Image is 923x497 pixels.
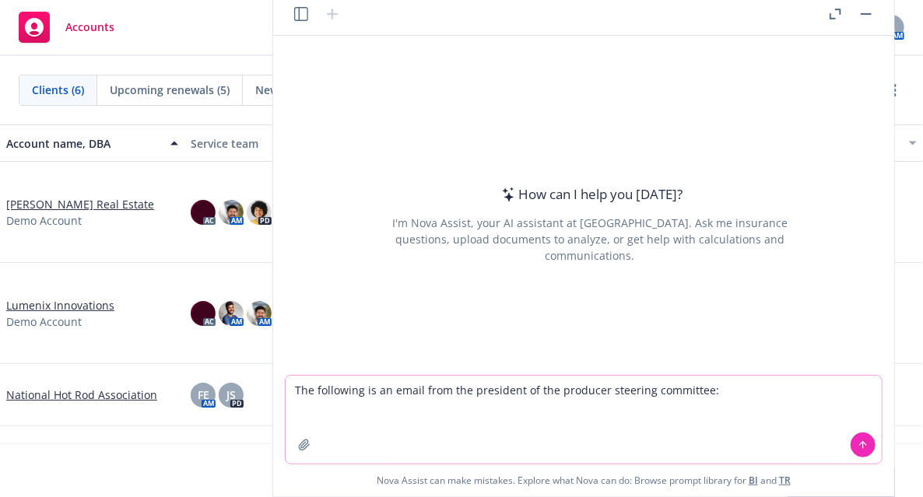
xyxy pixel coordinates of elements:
span: Upcoming renewals (5) [110,82,230,98]
span: Demo Account [6,212,82,229]
textarea: The following is an email from the president of the producer steering committee: [286,376,882,464]
div: Service team [191,135,363,152]
span: Accounts [65,21,114,33]
img: photo [191,200,216,225]
button: Service team [184,124,369,162]
span: Nova Assist can make mistakes. Explore what Nova can do: Browse prompt library for and [377,464,791,496]
span: Demo Account [6,313,82,330]
span: JS [226,387,236,403]
a: [PERSON_NAME] Real Estate [6,196,154,212]
a: TR [779,474,791,487]
img: photo [247,200,272,225]
div: How can I help you [DATE]? [497,184,683,205]
img: photo [247,301,272,326]
a: BI [749,474,758,487]
a: Lumenix Innovations [6,297,114,313]
a: National Hot Rod Association [6,387,157,403]
img: photo [191,301,216,326]
img: photo [219,200,244,225]
div: Account name, DBA [6,135,161,152]
span: FE [198,387,209,403]
div: I'm Nova Assist, your AI assistant at [GEOGRAPHIC_DATA]. Ask me insurance questions, upload docum... [371,215,809,264]
span: Clients (6) [32,82,84,98]
a: Accounts [12,5,121,49]
img: photo [219,301,244,326]
span: New businesses (0) [255,82,356,98]
a: more [886,81,904,100]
